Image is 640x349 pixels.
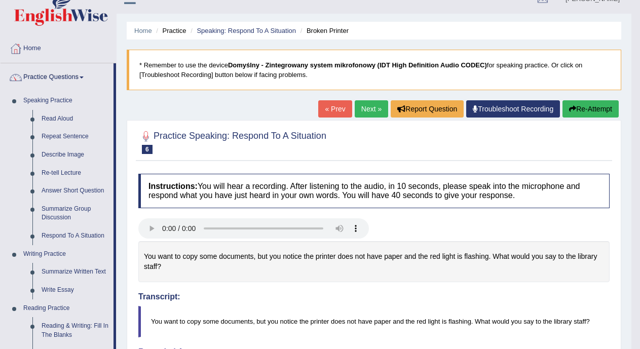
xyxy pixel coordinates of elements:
[355,100,388,118] a: Next »
[127,50,621,90] blockquote: * Remember to use the device for speaking practice. Or click on [Troubleshoot Recording] button b...
[1,34,116,60] a: Home
[19,245,114,263] a: Writing Practice
[154,26,186,35] li: Practice
[37,227,114,245] a: Respond To A Situation
[37,281,114,299] a: Write Essay
[37,164,114,182] a: Re-tell Lecture
[298,26,349,35] li: Broken Printer
[19,299,114,318] a: Reading Practice
[391,100,464,118] button: Report Question
[138,129,326,154] h2: Practice Speaking: Respond To A Situation
[37,110,114,128] a: Read Aloud
[197,27,296,34] a: Speaking: Respond To A Situation
[37,263,114,281] a: Summarize Written Text
[138,241,610,282] div: You want to copy some documents, but you notice the printer does not have paper and the red light...
[37,200,114,227] a: Summarize Group Discussion
[138,174,610,208] h4: You will hear a recording. After listening to the audio, in 10 seconds, please speak into the mic...
[138,306,610,337] blockquote: You want to copy some documents, but you notice the printer does not have paper and the red light...
[37,317,114,344] a: Reading & Writing: Fill In The Blanks
[562,100,619,118] button: Re-Attempt
[318,100,352,118] a: « Prev
[134,27,152,34] a: Home
[466,100,560,118] a: Troubleshoot Recording
[228,61,487,69] b: Domyślny - Zintegrowany system mikrofonowy (IDT High Definition Audio CODEC)
[37,182,114,200] a: Answer Short Question
[37,146,114,164] a: Describe Image
[142,145,153,154] span: 6
[1,63,114,89] a: Practice Questions
[148,182,198,190] b: Instructions:
[19,92,114,110] a: Speaking Practice
[37,128,114,146] a: Repeat Sentence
